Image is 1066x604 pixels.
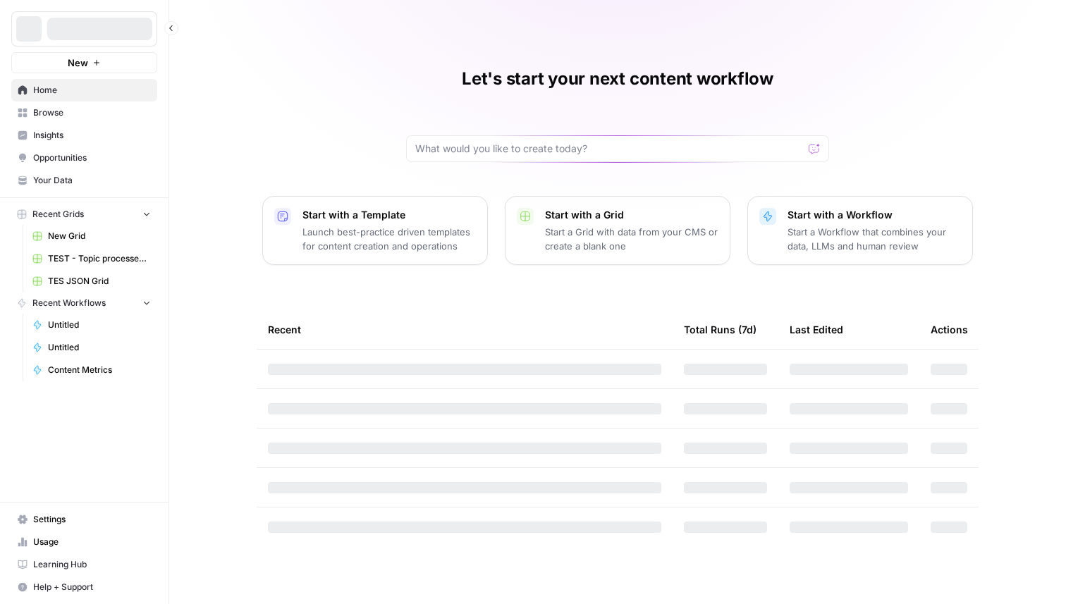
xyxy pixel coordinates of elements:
span: Usage [33,536,151,548]
a: Opportunities [11,147,157,169]
a: Usage [11,531,157,553]
span: New [68,56,88,70]
p: Start with a Grid [545,208,718,222]
div: Last Edited [790,310,843,349]
span: Recent Workflows [32,297,106,309]
button: Recent Grids [11,204,157,225]
a: Settings [11,508,157,531]
input: What would you like to create today? [415,142,803,156]
span: TEST - Topic processed Grid [48,252,151,265]
a: Insights [11,124,157,147]
button: Help + Support [11,576,157,598]
span: Your Data [33,174,151,187]
span: Opportunities [33,152,151,164]
h1: Let's start your next content workflow [462,68,773,90]
span: Untitled [48,341,151,354]
button: Start with a GridStart a Grid with data from your CMS or create a blank one [505,196,730,265]
span: TES JSON Grid [48,275,151,288]
button: Start with a TemplateLaunch best-practice driven templates for content creation and operations [262,196,488,265]
a: Learning Hub [11,553,157,576]
span: Home [33,84,151,97]
div: Actions [931,310,968,349]
span: New Grid [48,230,151,242]
a: Browse [11,101,157,124]
a: Your Data [11,169,157,192]
span: Browse [33,106,151,119]
a: Untitled [26,314,157,336]
span: Content Metrics [48,364,151,376]
a: Home [11,79,157,101]
button: Start with a WorkflowStart a Workflow that combines your data, LLMs and human review [747,196,973,265]
span: Insights [33,129,151,142]
span: Help + Support [33,581,151,593]
a: Content Metrics [26,359,157,381]
a: TES JSON Grid [26,270,157,292]
a: New Grid [26,225,157,247]
span: Recent Grids [32,208,84,221]
p: Start a Grid with data from your CMS or create a blank one [545,225,718,253]
div: Recent [268,310,661,349]
span: Learning Hub [33,558,151,571]
p: Start a Workflow that combines your data, LLMs and human review [788,225,961,253]
span: Untitled [48,319,151,331]
button: New [11,52,157,73]
a: Untitled [26,336,157,359]
p: Start with a Template [302,208,476,222]
a: TEST - Topic processed Grid [26,247,157,270]
p: Start with a Workflow [788,208,961,222]
button: Recent Workflows [11,292,157,314]
div: Total Runs (7d) [684,310,756,349]
span: Settings [33,513,151,526]
p: Launch best-practice driven templates for content creation and operations [302,225,476,253]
